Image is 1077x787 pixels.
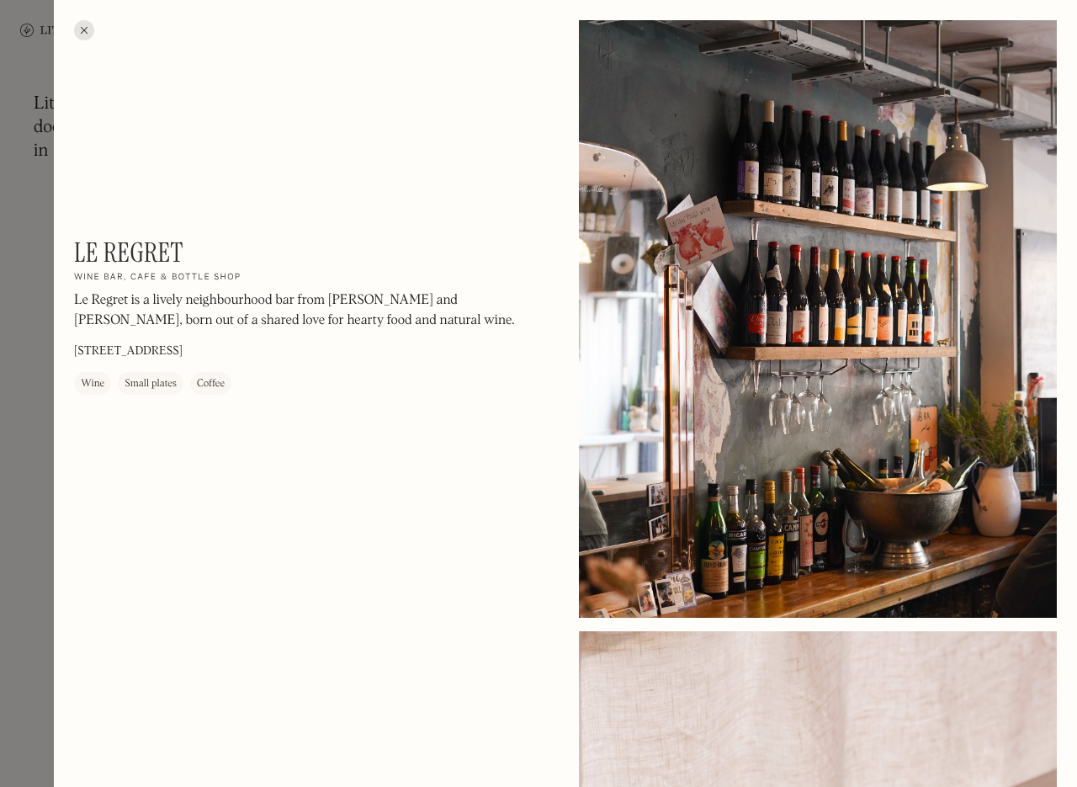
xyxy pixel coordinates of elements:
div: Wine [81,375,104,392]
div: Small plates [125,375,177,392]
h1: Le Regret [74,237,183,269]
p: Le Regret is a lively neighbourhood bar from [PERSON_NAME] and [PERSON_NAME], born out of a share... [74,290,528,331]
p: [STREET_ADDRESS] [74,343,183,360]
div: Coffee [197,375,225,392]
h2: Wine bar, cafe & bottle shop [74,272,241,284]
